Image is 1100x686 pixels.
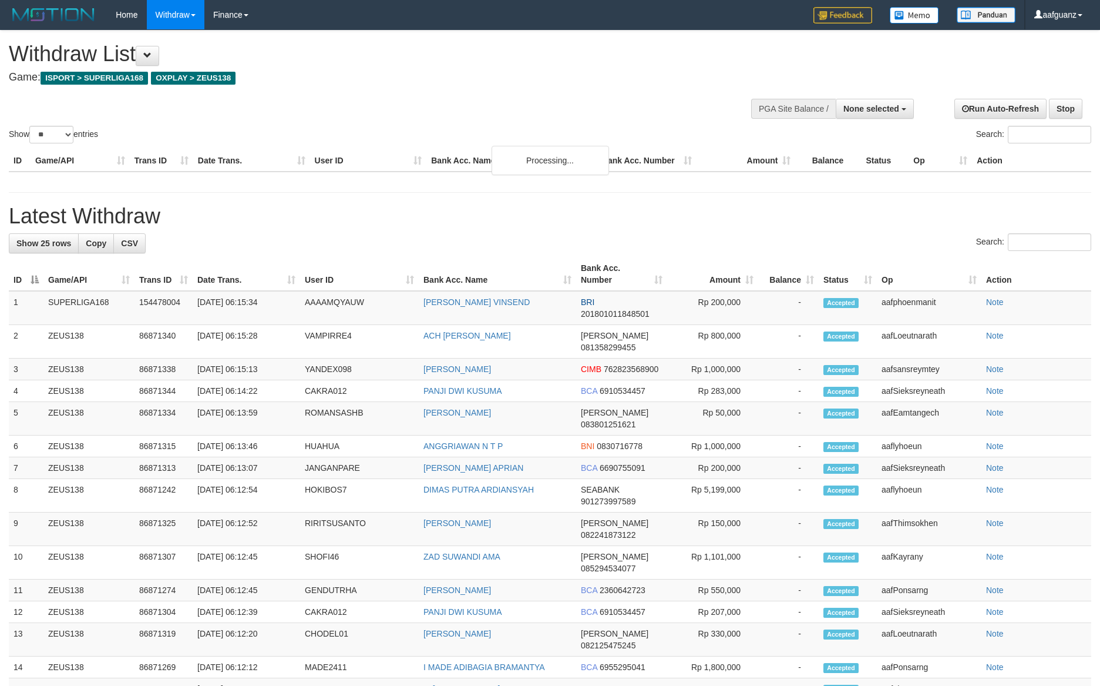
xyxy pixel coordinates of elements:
a: [PERSON_NAME] APRIAN [423,463,523,473]
td: [DATE] 06:12:45 [193,546,300,580]
td: 14 [9,657,43,678]
span: Accepted [823,464,859,474]
select: Showentries [29,126,73,143]
span: Copy 082125475245 to clipboard [581,641,635,650]
td: 4 [9,380,43,402]
td: [DATE] 06:12:20 [193,623,300,657]
span: Copy 082241873122 to clipboard [581,530,635,540]
td: 86871344 [134,380,193,402]
a: [PERSON_NAME] [423,408,491,417]
td: [DATE] 06:15:28 [193,325,300,359]
span: SEABANK [581,485,620,494]
td: Rp 1,000,000 [667,436,758,457]
td: - [758,359,819,380]
td: ZEUS138 [43,457,134,479]
td: Rp 207,000 [667,601,758,623]
td: 86871269 [134,657,193,678]
td: Rp 800,000 [667,325,758,359]
td: [DATE] 06:12:54 [193,479,300,513]
td: [DATE] 06:13:46 [193,436,300,457]
a: I MADE ADIBAGIA BRAMANTYA [423,662,545,672]
th: ID: activate to sort column descending [9,257,43,291]
label: Show entries [9,126,98,143]
span: Show 25 rows [16,239,71,248]
td: - [758,513,819,546]
span: Accepted [823,409,859,419]
th: Trans ID [130,150,193,172]
a: Note [986,518,1004,528]
td: CAKRA012 [300,380,419,402]
span: BCA [581,463,597,473]
img: Feedback.jpg [813,7,872,24]
h1: Latest Withdraw [9,205,1091,228]
th: Status: activate to sort column ascending [819,257,877,291]
span: [PERSON_NAME] [581,408,648,417]
span: OXPLAY > ZEUS138 [151,72,236,85]
td: ZEUS138 [43,657,134,678]
td: GENDUTRHA [300,580,419,601]
td: [DATE] 06:13:07 [193,457,300,479]
td: - [758,457,819,479]
td: 11 [9,580,43,601]
span: Copy 6690755091 to clipboard [600,463,645,473]
div: Processing... [492,146,609,175]
a: Note [986,364,1004,374]
td: 86871274 [134,580,193,601]
a: [PERSON_NAME] [423,629,491,638]
td: 154478004 [134,291,193,325]
td: CAKRA012 [300,601,419,623]
span: Accepted [823,298,859,308]
span: Accepted [823,332,859,342]
td: 3 [9,359,43,380]
span: BNI [581,441,594,451]
span: Accepted [823,663,859,673]
span: Copy 085294534077 to clipboard [581,564,635,573]
td: - [758,546,819,580]
td: 86871242 [134,479,193,513]
a: [PERSON_NAME] [423,518,491,528]
span: Copy 6910534457 to clipboard [600,386,645,396]
td: JANGANPARE [300,457,419,479]
td: aafphoenmanit [877,291,981,325]
td: ROMANSASHB [300,402,419,436]
span: BCA [581,662,597,672]
td: - [758,657,819,678]
th: Game/API [31,150,130,172]
td: - [758,291,819,325]
td: - [758,436,819,457]
a: Copy [78,233,114,253]
td: ZEUS138 [43,601,134,623]
td: ZEUS138 [43,325,134,359]
span: [PERSON_NAME] [581,518,648,528]
td: 5 [9,402,43,436]
td: 86871304 [134,601,193,623]
a: ANGGRIAWAN N T P [423,441,503,451]
span: CIMB [581,364,601,374]
a: Note [986,331,1004,340]
td: aaflyhoeun [877,479,981,513]
th: Op [909,150,972,172]
a: PANJI DWI KUSUMA [423,607,502,617]
td: Rp 330,000 [667,623,758,657]
td: - [758,479,819,513]
td: ZEUS138 [43,479,134,513]
a: Note [986,408,1004,417]
td: 86871319 [134,623,193,657]
a: Note [986,485,1004,494]
a: Note [986,607,1004,617]
td: ZEUS138 [43,546,134,580]
td: Rp 200,000 [667,291,758,325]
td: 86871338 [134,359,193,380]
td: 86871334 [134,402,193,436]
span: CSV [121,239,138,248]
a: Note [986,662,1004,672]
td: ZEUS138 [43,359,134,380]
label: Search: [976,126,1091,143]
a: Note [986,552,1004,561]
span: Accepted [823,387,859,397]
span: Copy 0830716778 to clipboard [597,441,642,451]
td: Rp 50,000 [667,402,758,436]
td: [DATE] 06:15:34 [193,291,300,325]
span: BCA [581,585,597,595]
span: [PERSON_NAME] [581,552,648,561]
